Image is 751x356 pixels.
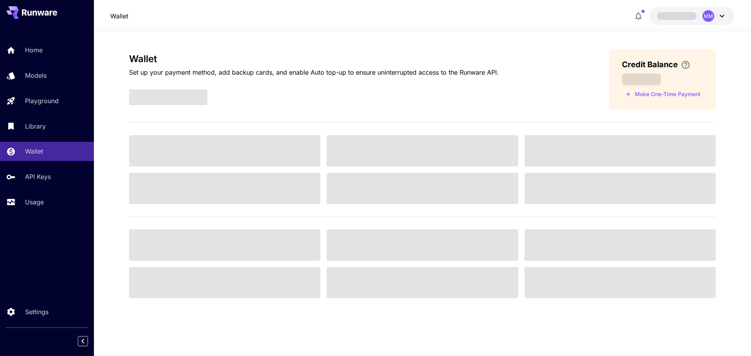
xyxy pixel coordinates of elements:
span: Credit Balance [622,59,678,70]
button: MM [649,7,735,25]
p: Wallet [25,147,43,156]
p: Library [25,122,46,131]
a: Wallet [110,11,128,21]
button: Make a one-time, non-recurring payment [622,88,704,100]
div: MM [702,10,714,22]
p: Home [25,45,43,55]
nav: breadcrumb [110,11,128,21]
p: Usage [25,197,44,207]
div: Collapse sidebar [84,334,94,348]
p: Settings [25,307,49,317]
button: Enter your card details and choose an Auto top-up amount to avoid service interruptions. We'll au... [678,60,694,70]
p: Set up your payment method, add backup cards, and enable Auto top-up to ensure uninterrupted acce... [129,68,499,77]
p: Playground [25,96,59,106]
button: Collapse sidebar [78,336,88,346]
p: API Keys [25,172,51,181]
h3: Wallet [129,54,499,64]
p: Models [25,71,47,80]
